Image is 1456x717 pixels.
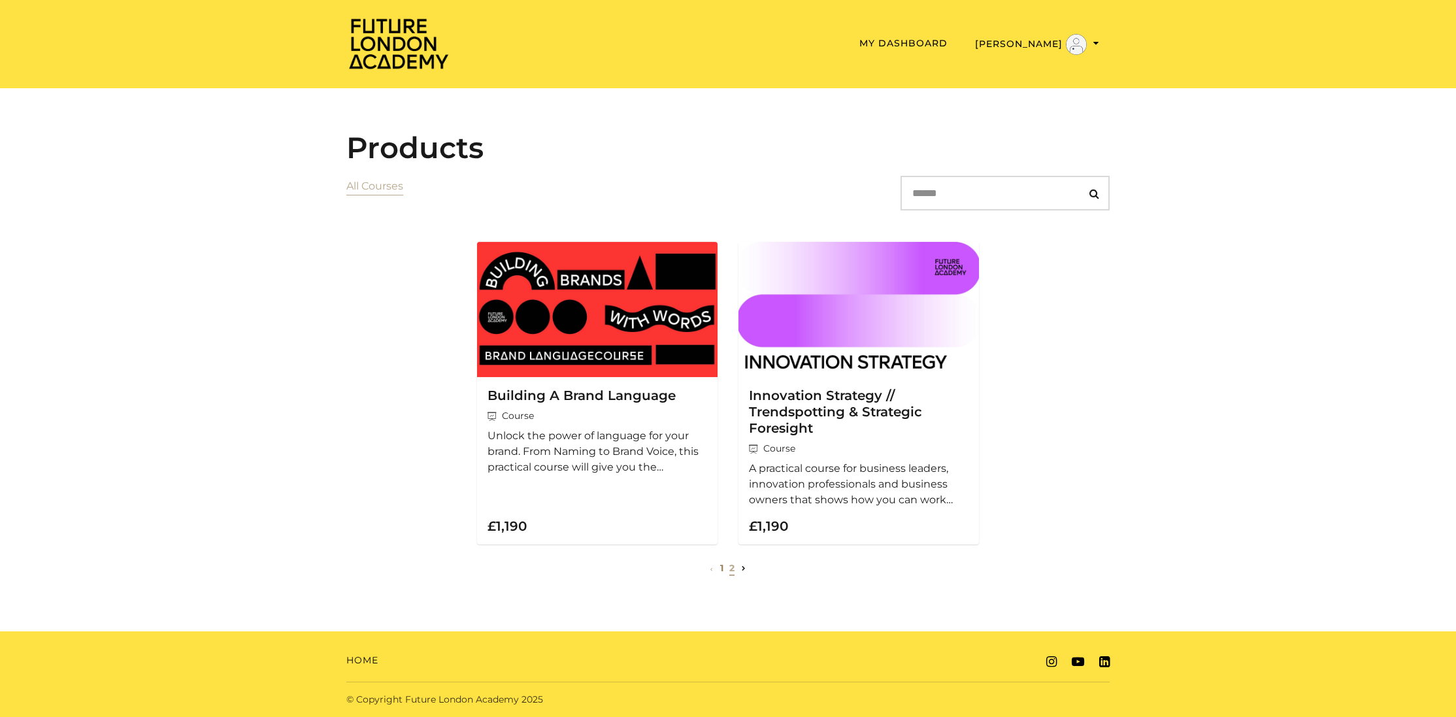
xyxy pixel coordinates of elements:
a: My Dashboard [859,37,948,49]
strong: £1,190 [488,518,527,534]
p: A practical course for business leaders, innovation professionals and business owners that shows ... [749,461,968,508]
nav: Categories [346,176,403,221]
a: All Courses [346,180,403,192]
span: Course [749,442,968,456]
h3: Innovation Strategy // Trendspotting & Strategic Foresight [749,388,968,437]
a: Previous page [707,562,716,574]
div: © Copyright Future London Academy 2025 [336,693,728,707]
img: Home Page [346,17,451,70]
a: 2 [729,562,735,574]
h3: Building A Brand Language [488,388,707,404]
a: Home [346,654,378,667]
p: Unlock the power of language for your brand. From Naming to Brand Voice, this practical course wi... [488,428,707,475]
span: Course [488,409,707,423]
a: 1 [720,562,723,574]
a: Innovation Strategy // Trendspotting & Strategic Foresight Course A practical course for business... [738,242,979,544]
button: Toggle menu [971,33,1103,56]
strong: £1,190 [749,518,788,534]
h2: Products [346,130,1110,165]
nav: All Courses [346,560,1110,576]
a: Building A Brand Language Course Unlock the power of language for your brand. From Naming to Bran... [477,242,718,544]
